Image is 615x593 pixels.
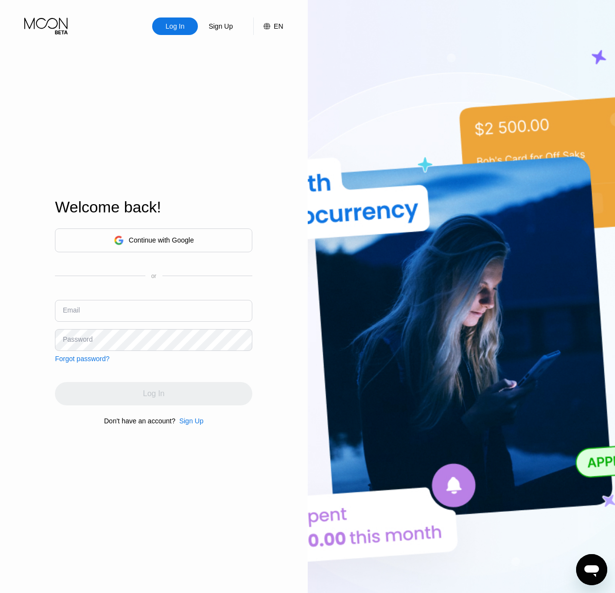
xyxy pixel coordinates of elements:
div: Don't have an account? [104,417,176,425]
div: Forgot password? [55,355,109,363]
div: Log In [165,21,186,31]
div: Sign Up [208,21,234,31]
div: Sign Up [179,417,204,425]
div: Log In [152,17,198,35]
iframe: Button to launch messaging window [576,554,607,585]
div: Continue with Google [129,236,194,244]
div: Sign Up [198,17,244,35]
div: EN [253,17,283,35]
div: Welcome back! [55,198,252,216]
div: EN [274,22,283,30]
div: Email [63,306,80,314]
div: Sign Up [176,417,204,425]
div: or [151,273,157,279]
div: Password [63,335,92,343]
div: Continue with Google [55,228,252,252]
